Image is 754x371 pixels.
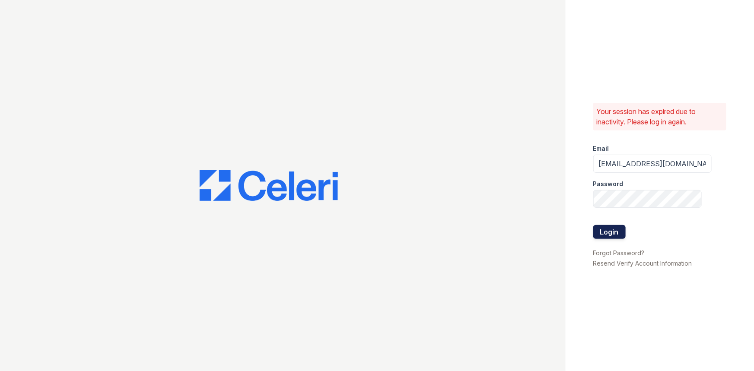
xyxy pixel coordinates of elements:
[593,180,624,188] label: Password
[593,260,692,267] a: Resend Verify Account Information
[597,106,723,127] p: Your session has expired due to inactivity. Please log in again.
[593,225,626,239] button: Login
[593,249,645,257] a: Forgot Password?
[593,144,609,153] label: Email
[200,170,338,201] img: CE_Logo_Blue-a8612792a0a2168367f1c8372b55b34899dd931a85d93a1a3d3e32e68fde9ad4.png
